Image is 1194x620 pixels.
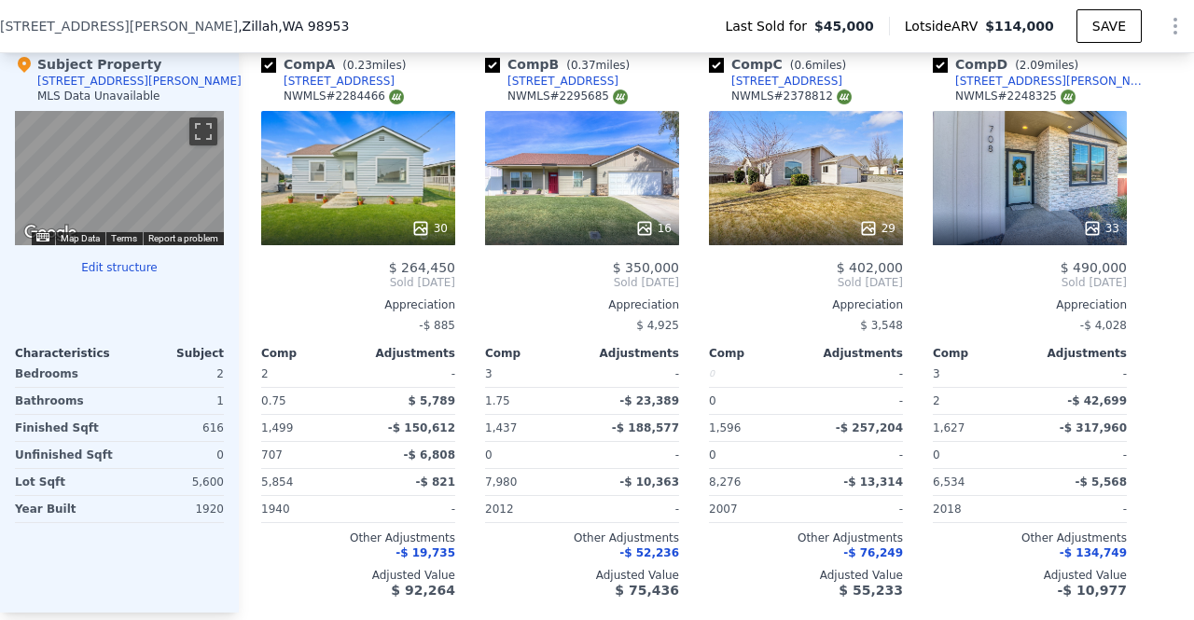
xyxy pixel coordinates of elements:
div: Adjustments [806,346,903,361]
span: 0.37 [571,59,596,72]
a: Terms (opens in new tab) [111,233,137,243]
div: 0 [709,388,802,414]
span: 7,980 [485,475,517,489]
a: [STREET_ADDRESS] [709,74,842,89]
span: Sold [DATE] [709,275,903,290]
div: 616 [123,415,224,441]
div: 0 [123,442,224,468]
img: NWMLS Logo [389,90,404,104]
span: -$ 10,977 [1058,583,1127,598]
span: 0 [709,448,716,462]
a: [STREET_ADDRESS][PERSON_NAME] [933,74,1149,89]
div: Bathrooms [15,388,116,414]
span: 0.6 [794,59,812,72]
span: 0.23 [347,59,372,72]
img: NWMLS Logo [613,90,628,104]
span: -$ 885 [419,319,455,332]
button: Toggle fullscreen view [189,117,217,145]
div: - [810,496,903,522]
div: - [810,442,903,468]
img: Google [20,221,81,245]
span: 2 [261,367,269,380]
div: 1940 [261,496,354,522]
span: -$ 76,249 [843,546,903,559]
div: Bedrooms [15,361,116,387]
span: $ 350,000 [613,260,679,275]
div: 2018 [933,496,1026,522]
div: Finished Sqft [15,415,116,441]
div: Comp A [261,55,413,74]
span: $ 5,789 [409,394,455,407]
div: [STREET_ADDRESS][PERSON_NAME] [955,74,1149,89]
div: 16 [635,219,672,238]
span: -$ 821 [415,475,455,489]
span: Lotside ARV [905,17,985,35]
div: NWMLS # 2284466 [284,89,404,104]
span: ( miles) [335,59,413,72]
span: -$ 317,960 [1060,421,1127,434]
div: Adjustments [1030,346,1127,361]
div: NWMLS # 2295685 [507,89,628,104]
div: Lot Sqft [15,469,116,495]
button: SAVE [1076,9,1142,43]
span: 1,437 [485,421,517,434]
span: $ 264,450 [389,260,455,275]
span: $ 3,548 [860,319,903,332]
div: - [810,388,903,414]
div: 2012 [485,496,578,522]
div: Map [15,111,224,245]
a: [STREET_ADDRESS] [261,74,395,89]
div: 1.75 [485,388,578,414]
div: Comp B [485,55,637,74]
div: Comp [485,346,582,361]
div: Comp [709,346,806,361]
div: 0.75 [261,388,354,414]
div: 1 [123,388,224,414]
span: 6,534 [933,475,965,489]
span: $ 75,436 [615,583,679,598]
span: Last Sold for [725,17,814,35]
span: -$ 5,568 [1076,475,1127,489]
div: Adjusted Value [485,568,679,583]
span: -$ 257,204 [836,421,903,434]
span: -$ 13,314 [843,475,903,489]
div: 2007 [709,496,802,522]
div: Adjusted Value [709,568,903,583]
span: Sold [DATE] [933,275,1127,290]
button: Edit structure [15,260,224,275]
span: $ 4,925 [636,319,679,332]
span: ( miles) [559,59,637,72]
div: Comp [933,346,1030,361]
div: Subject Property [15,55,161,74]
div: Street View [15,111,224,245]
div: Adjusted Value [261,568,455,583]
div: [STREET_ADDRESS] [284,74,395,89]
span: -$ 134,749 [1060,546,1127,559]
span: ( miles) [783,59,854,72]
div: Unfinished Sqft [15,442,116,468]
div: 2 [123,361,224,387]
div: Other Adjustments [933,530,1127,545]
span: , WA 98953 [278,19,349,34]
a: Open this area in Google Maps (opens a new window) [20,221,81,245]
div: - [362,361,455,387]
span: 2.09 [1020,59,1045,72]
span: $ 402,000 [837,260,903,275]
div: Other Adjustments [485,530,679,545]
span: 1,596 [709,421,741,434]
span: ( miles) [1007,59,1086,72]
span: $ 490,000 [1061,260,1127,275]
div: - [586,442,679,468]
div: 29 [859,219,895,238]
span: Sold [DATE] [485,275,679,290]
span: 3 [933,367,940,380]
span: -$ 23,389 [619,394,679,407]
div: Comp D [933,55,1086,74]
div: 33 [1083,219,1119,238]
div: MLS Data Unavailable [37,89,160,103]
div: Comp [261,346,358,361]
div: Comp C [709,55,854,74]
span: -$ 42,699 [1067,394,1127,407]
div: Appreciation [485,297,679,312]
div: - [586,361,679,387]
